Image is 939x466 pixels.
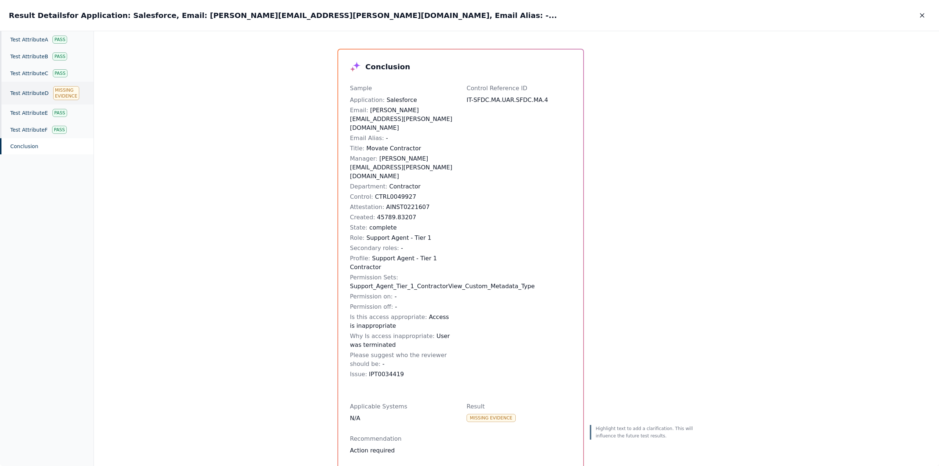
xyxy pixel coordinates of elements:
[53,69,67,77] div: Pass
[350,244,455,253] div: -
[52,52,67,60] div: Pass
[350,292,455,301] div: -
[350,302,455,311] div: -
[350,234,455,242] div: Support Agent - Tier 1
[350,274,398,281] span: Permission Sets :
[350,154,455,181] div: [PERSON_NAME][EMAIL_ADDRESS][PERSON_NAME][DOMAIN_NAME]
[350,313,427,320] span: Is this access appropriate :
[350,144,455,153] div: Movate Contractor
[350,333,435,340] span: Why Is access inappropriate :
[350,145,365,152] span: Title :
[350,107,368,114] span: Email :
[9,10,557,21] h2: Result Details for Application: Salesforce, Email: [PERSON_NAME][EMAIL_ADDRESS][PERSON_NAME][DOMA...
[350,351,455,368] div: -
[350,192,455,201] div: CTRL0049927
[350,84,455,93] p: Sample
[350,155,377,162] span: Manager :
[350,135,384,142] span: Email Alias :
[365,62,410,72] h3: Conclusion
[52,126,67,134] div: Pass
[350,402,455,411] p: Applicable Systems
[350,193,373,200] span: Control :
[350,254,455,272] div: Support Agent - Tier 1 Contractor
[350,234,365,241] span: Role :
[53,86,79,100] div: Missing Evidence
[350,134,455,143] div: -
[350,255,370,262] span: Profile :
[350,370,455,379] div: IPT0034419
[350,313,455,330] div: Access is inappropriate
[350,224,368,231] span: State :
[350,434,571,443] p: Recommendation
[350,352,447,367] span: Please suggest who the reviewer should be :
[350,214,375,221] span: Created :
[350,213,455,222] div: 45789.83207
[52,109,67,117] div: Pass
[350,182,455,191] div: Contractor
[350,303,393,310] span: Permission off :
[467,402,571,411] p: Result
[467,84,571,93] p: Control Reference ID
[350,106,455,132] div: [PERSON_NAME][EMAIL_ADDRESS][PERSON_NAME][DOMAIN_NAME]
[350,96,455,104] div: Salesforce
[350,183,387,190] span: Department :
[350,332,455,349] div: User was terminated
[350,446,571,455] div: Action required
[350,223,455,232] div: complete
[350,96,385,103] span: Application :
[350,203,384,210] span: Attestation :
[467,414,516,422] div: Missing Evidence
[350,273,455,291] div: Support_Agent_Tier_1_ContractorView_Custom_Metadata_Type
[596,425,695,440] p: Highlight text to add a clarification. This will influence the future test results.
[52,36,67,44] div: Pass
[467,96,571,104] div: IT-SFDC.MA.UAR.SFDC.MA.4
[350,203,455,212] div: AINST0221607
[350,245,399,252] span: Secondary roles :
[350,293,393,300] span: Permission on :
[350,371,367,378] span: Issue :
[350,414,455,423] div: N/A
